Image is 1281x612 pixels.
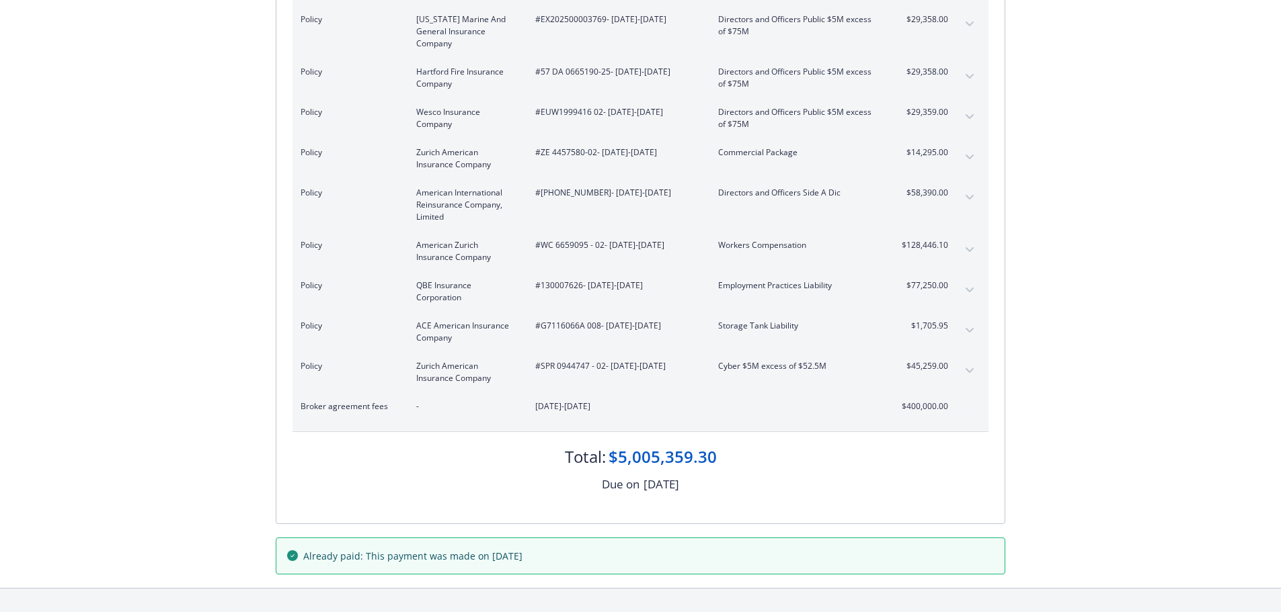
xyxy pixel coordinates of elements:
[718,360,876,372] span: Cyber $5M excess of $52.5M
[416,400,514,412] span: -
[416,66,514,90] span: Hartford Fire Insurance Company
[718,66,876,90] span: Directors and Officers Public $5M excess of $75M
[609,445,717,468] div: $5,005,359.30
[416,239,514,263] span: American Zurich Insurance Company
[416,360,514,384] span: Zurich American Insurance Company
[416,187,514,223] span: American International Reinsurance Company, Limited
[898,146,948,159] span: $14,295.00
[301,239,395,251] span: Policy
[293,392,988,431] div: Broker agreement fees-[DATE]-[DATE]$400,000.00expand content
[959,106,980,128] button: expand content
[293,5,988,58] div: Policy[US_STATE] Marine And General Insurance Company#EX202500003769- [DATE]-[DATE]Directors and ...
[602,476,639,493] div: Due on
[301,360,395,372] span: Policy
[898,187,948,199] span: $58,390.00
[416,279,514,304] span: QBE Insurance Corporation
[535,279,697,292] span: #130007626 - [DATE]-[DATE]
[959,320,980,341] button: expand content
[535,13,697,26] span: #EX202500003769 - [DATE]-[DATE]
[898,360,948,372] span: $45,259.00
[718,279,876,292] span: Employment Practices Liability
[303,549,522,563] span: Already paid: This payment was made on [DATE]
[959,146,980,168] button: expand content
[718,106,876,130] span: Directors and Officers Public $5M excess of $75M
[301,66,395,78] span: Policy
[293,179,988,231] div: PolicyAmerican International Reinsurance Company, Limited#[PHONE_NUMBER]- [DATE]-[DATE]Directors ...
[644,476,679,493] div: [DATE]
[293,98,988,138] div: PolicyWesco Insurance Company#EUW1999416 02- [DATE]-[DATE]Directors and Officers Public $5M exces...
[535,146,697,159] span: #ZE 4457580-02 - [DATE]-[DATE]
[416,13,514,50] span: [US_STATE] Marine And General Insurance Company
[535,239,697,251] span: #WC 6659095 - 02 - [DATE]-[DATE]
[959,279,980,301] button: expand content
[959,239,980,261] button: expand content
[293,271,988,312] div: PolicyQBE Insurance Corporation#130007626- [DATE]-[DATE]Employment Practices Liability$77,250.00e...
[301,146,395,159] span: Policy
[959,66,980,87] button: expand content
[301,279,395,292] span: Policy
[718,13,876,38] span: Directors and Officers Public $5M excess of $75M
[301,106,395,118] span: Policy
[898,400,948,412] span: $400,000.00
[293,352,988,392] div: PolicyZurich American Insurance Company#SPR 0944747 - 02- [DATE]-[DATE]Cyber $5M excess of $52.5M...
[898,66,948,78] span: $29,358.00
[959,13,980,35] button: expand content
[959,400,980,422] button: expand content
[535,66,697,78] span: #57 DA 0665190-25 - [DATE]-[DATE]
[301,400,395,412] span: Broker agreement fees
[301,13,395,26] span: Policy
[293,138,988,179] div: PolicyZurich American Insurance Company#ZE 4457580-02- [DATE]-[DATE]Commercial Package$14,295.00e...
[535,106,697,118] span: #EUW1999416 02 - [DATE]-[DATE]
[898,106,948,118] span: $29,359.00
[959,187,980,208] button: expand content
[535,320,697,332] span: #G7116066A 008 - [DATE]-[DATE]
[535,187,697,199] span: #[PHONE_NUMBER] - [DATE]-[DATE]
[959,360,980,382] button: expand content
[416,106,514,130] span: Wesco Insurance Company
[416,320,514,344] span: ACE American Insurance Company
[898,320,948,332] span: $1,705.95
[718,146,876,159] span: Commercial Package
[718,187,876,199] span: Directors and Officers Side A Dic
[301,320,395,332] span: Policy
[898,13,948,26] span: $29,358.00
[293,312,988,352] div: PolicyACE American Insurance Company#G7116066A 008- [DATE]-[DATE]Storage Tank Liability$1,705.95e...
[718,320,876,332] span: Storage Tank Liability
[293,58,988,98] div: PolicyHartford Fire Insurance Company#57 DA 0665190-25- [DATE]-[DATE]Directors and Officers Publi...
[535,360,697,372] span: #SPR 0944747 - 02 - [DATE]-[DATE]
[898,239,948,251] span: $128,446.10
[718,239,876,251] span: Workers Compensation
[535,400,697,412] span: [DATE]-[DATE]
[565,445,606,468] div: Total:
[293,231,988,271] div: PolicyAmerican Zurich Insurance Company#WC 6659095 - 02- [DATE]-[DATE]Workers Compensation$128,44...
[898,279,948,292] span: $77,250.00
[416,146,514,171] span: Zurich American Insurance Company
[301,187,395,199] span: Policy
